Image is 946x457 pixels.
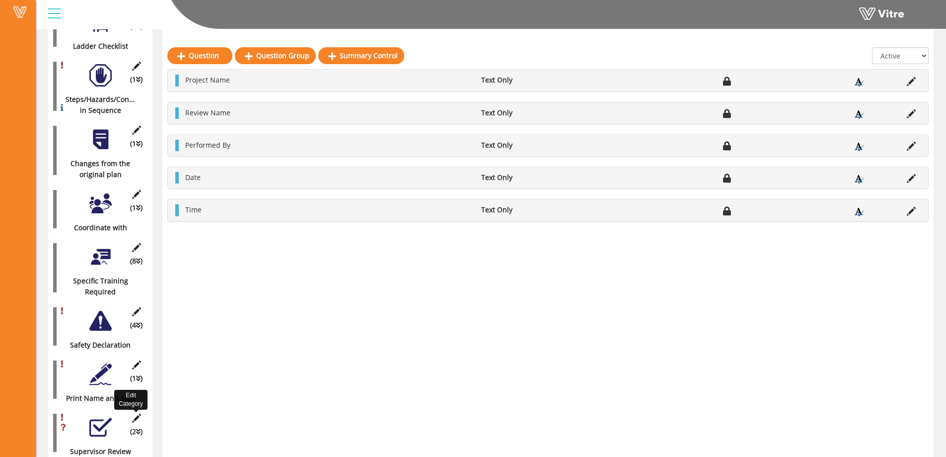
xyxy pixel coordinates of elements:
[53,446,140,457] div: Supervisor Review
[167,47,232,64] a: Question
[53,158,140,180] div: Changes from the original plan
[53,340,140,351] div: Safety Declaration
[130,138,143,149] span: (1 )
[53,222,140,233] div: Coordinate with
[53,275,140,297] div: Specific Training Required
[318,47,404,64] a: Summary Control
[130,373,143,384] span: (1 )
[53,393,140,404] div: Print Name and Sign
[130,256,143,267] span: (8 )
[53,41,140,52] div: Ladder Checklist
[235,47,316,64] a: Question Group
[185,75,230,85] span: Project Name
[476,75,587,86] li: Text Only
[476,172,587,183] li: Text Only
[185,173,201,182] span: Date
[130,202,143,213] span: (1 )
[476,107,587,118] li: Text Only
[130,426,143,437] span: (2 )
[185,108,230,117] span: Review Name
[185,140,230,150] span: Performed By
[185,205,202,214] span: Time
[476,204,587,215] li: Text Only
[130,74,143,85] span: (1 )
[114,390,147,410] div: Edit Category
[53,94,140,116] div: Steps/Hazards/Controls in Sequence
[130,320,143,331] span: (4 )
[476,140,587,151] li: Text Only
